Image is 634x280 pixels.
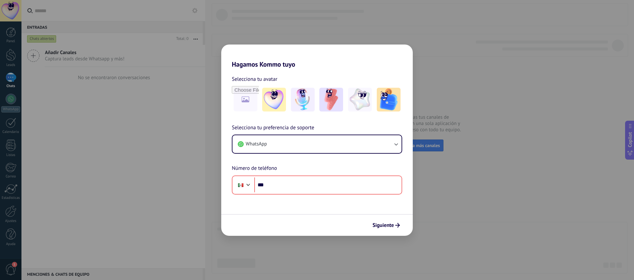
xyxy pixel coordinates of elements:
[370,220,403,231] button: Siguiente
[372,223,394,228] span: Siguiente
[262,88,286,111] img: -1.jpeg
[221,45,413,68] h2: Hagamos Kommo tuyo
[319,88,343,111] img: -3.jpeg
[377,88,401,111] img: -5.jpeg
[232,75,277,83] span: Selecciona tu avatar
[232,124,314,132] span: Selecciona tu preferencia de soporte
[234,178,247,192] div: Mexico: + 52
[232,135,402,153] button: WhatsApp
[246,141,267,147] span: WhatsApp
[348,88,372,111] img: -4.jpeg
[232,164,277,173] span: Número de teléfono
[291,88,315,111] img: -2.jpeg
